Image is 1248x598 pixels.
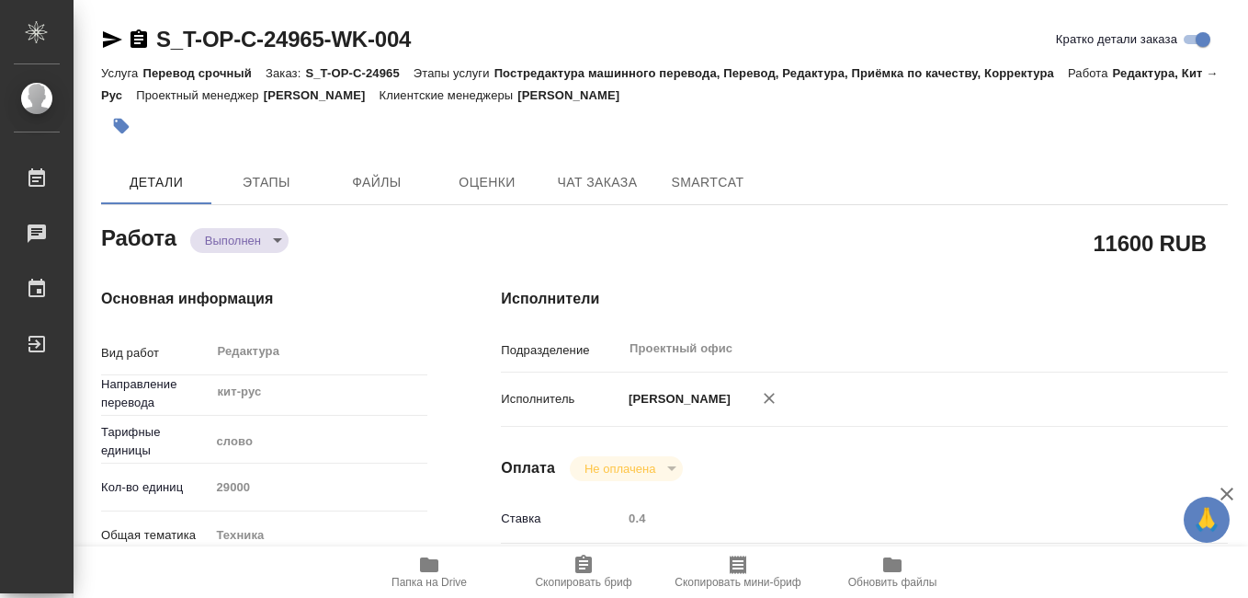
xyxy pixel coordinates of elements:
p: S_T-OP-C-24965 [305,66,413,80]
button: Скопировать мини-бриф [661,546,815,598]
span: Этапы [222,171,311,194]
p: Направление перевода [101,375,210,412]
span: Скопировать мини-бриф [675,576,800,589]
p: Перевод срочный [142,66,266,80]
button: Выполнен [199,233,267,248]
h2: 11600 RUB [1093,227,1207,259]
button: Папка на Drive [352,546,506,598]
button: Удалить исполнителя [749,378,789,419]
p: Подразделение [501,341,622,360]
p: Тарифные единицы [101,423,210,460]
p: Ставка [501,510,622,528]
h4: Исполнители [501,288,1228,310]
span: Файлы [333,171,421,194]
p: Постредактура машинного перевода, Перевод, Редактура, Приёмка по качеству, Корректура [494,66,1068,80]
span: Обновить файлы [848,576,937,589]
span: 🙏 [1191,500,1222,539]
span: SmartCat [664,171,752,194]
span: Папка на Drive [391,576,467,589]
button: Обновить файлы [815,546,970,598]
p: Проектный менеджер [136,88,263,102]
h4: Основная информация [101,288,427,310]
button: 🙏 [1184,497,1230,543]
span: Скопировать бриф [535,576,631,589]
button: Скопировать ссылку для ЯМессенджера [101,29,123,51]
p: Клиентские менеджеры [380,88,518,102]
span: Детали [112,171,200,194]
h4: Оплата [501,457,555,479]
h2: Работа [101,220,176,253]
p: Вид работ [101,344,210,362]
p: Услуга [101,66,142,80]
span: Кратко детали заказа [1056,30,1177,49]
p: [PERSON_NAME] [517,88,633,102]
span: Оценки [443,171,531,194]
p: Заказ: [266,66,305,80]
input: Пустое поле [622,505,1167,532]
div: Выполнен [190,228,289,253]
div: Выполнен [570,456,683,481]
p: Этапы услуги [414,66,494,80]
button: Скопировать бриф [506,546,661,598]
span: Чат заказа [553,171,641,194]
p: Работа [1068,66,1113,80]
p: Кол-во единиц [101,478,210,497]
button: Добавить тэг [101,106,142,146]
p: [PERSON_NAME] [264,88,380,102]
div: Техника [210,520,427,551]
a: S_T-OP-C-24965-WK-004 [156,27,411,52]
button: Скопировать ссылку [128,29,150,51]
p: [PERSON_NAME] [622,390,731,408]
input: Пустое поле [210,474,427,500]
div: слово [210,426,427,457]
p: Общая тематика [101,526,210,545]
button: Не оплачена [579,461,661,477]
p: Исполнитель [501,390,622,408]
